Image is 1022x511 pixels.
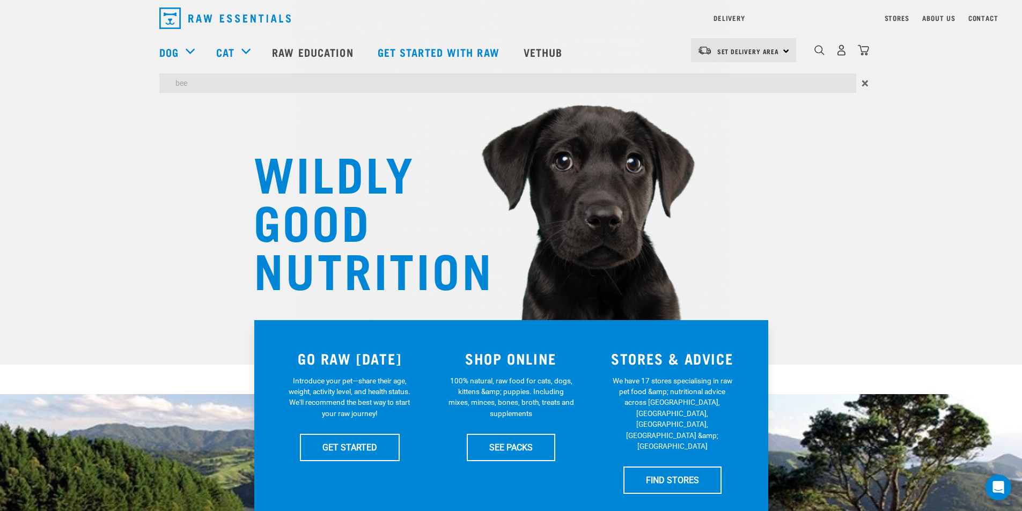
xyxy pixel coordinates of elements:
[922,16,955,20] a: About Us
[159,73,856,93] input: Search...
[885,16,910,20] a: Stores
[862,73,869,93] span: ×
[159,8,291,29] img: Raw Essentials Logo
[300,434,400,461] a: GET STARTED
[609,375,736,452] p: We have 17 stores specialising in raw pet food &amp; nutritional advice across [GEOGRAPHIC_DATA],...
[151,3,872,33] nav: dropdown navigation
[697,46,712,55] img: van-moving.png
[467,434,555,461] a: SEE PACKS
[261,31,366,73] a: Raw Education
[623,466,722,493] a: FIND STORES
[159,44,179,60] a: Dog
[437,350,585,367] h3: SHOP ONLINE
[448,375,574,419] p: 100% natural, raw food for cats, dogs, kittens &amp; puppies. Including mixes, minces, bones, bro...
[714,16,745,20] a: Delivery
[216,44,234,60] a: Cat
[367,31,513,73] a: Get started with Raw
[598,350,747,367] h3: STORES & ADVICE
[717,49,780,53] span: Set Delivery Area
[814,45,825,55] img: home-icon-1@2x.png
[836,45,847,56] img: user.png
[986,475,1011,500] div: Open Intercom Messenger
[513,31,576,73] a: Vethub
[254,147,468,292] h1: WILDLY GOOD NUTRITION
[286,375,413,419] p: Introduce your pet—share their age, weight, activity level, and health status. We'll recommend th...
[276,350,424,367] h3: GO RAW [DATE]
[968,16,998,20] a: Contact
[858,45,869,56] img: home-icon@2x.png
